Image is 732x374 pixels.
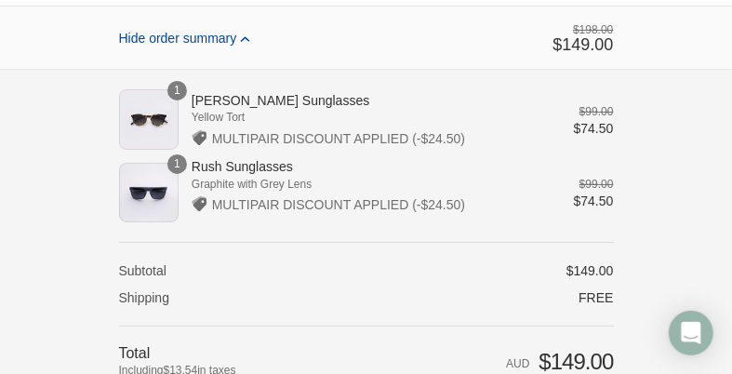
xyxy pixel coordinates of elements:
[574,194,614,208] span: $74.50
[669,311,713,355] div: Open Intercom Messenger
[119,89,179,149] img: Archer Sunglasses - Yellow Tort
[192,109,548,126] span: Yellow Tort
[192,176,548,193] span: Graphite with Grey Lens
[119,290,170,305] span: Shipping
[579,178,614,191] del: $99.00
[539,349,613,374] span: $149.00
[579,290,613,305] span: Free
[552,23,613,36] s: $198.00
[506,357,529,370] span: AUD
[192,158,548,175] span: Rush Sunglasses
[212,131,465,146] span: MULTIPAIR DISCOUNT APPLIED (-$24.50)
[119,262,357,279] th: Subtotal
[119,163,179,222] img: Rush Sunglasses - Graphite with Grey Lens
[566,263,614,278] span: $149.00
[167,154,187,174] span: 1
[212,197,465,212] span: MULTIPAIR DISCOUNT APPLIED (-$24.50)
[552,35,613,54] span: $149.00
[192,92,548,109] span: [PERSON_NAME] Sunglasses
[574,121,614,136] span: $74.50
[119,31,237,46] span: Hide order summary
[167,81,187,100] span: 1
[119,345,151,361] span: Total
[579,105,614,118] del: $99.00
